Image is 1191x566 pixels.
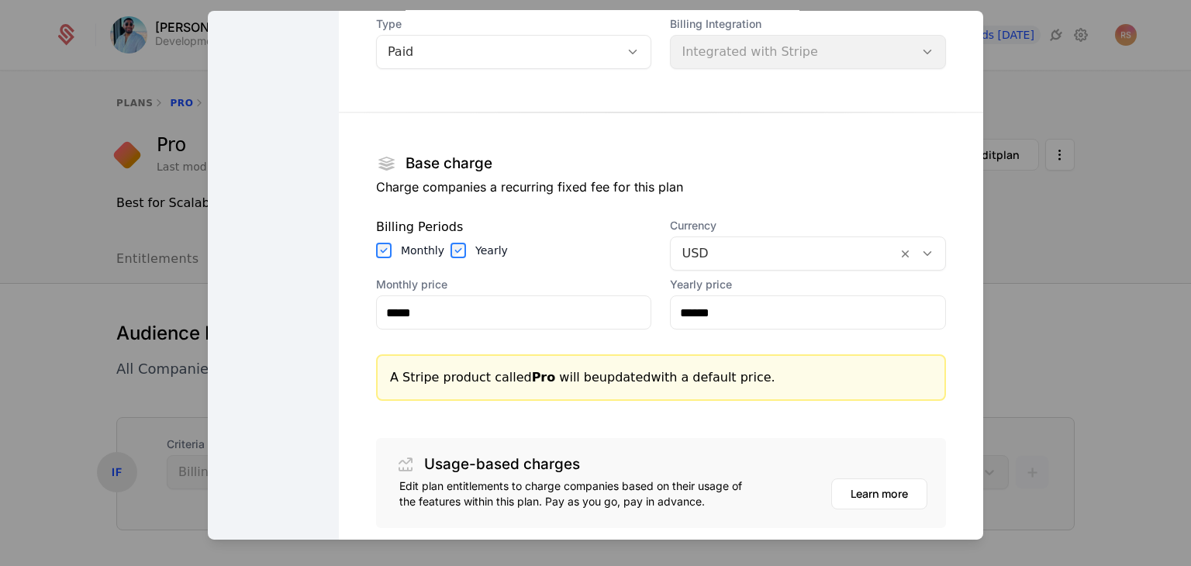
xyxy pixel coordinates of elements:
[376,218,652,236] div: Billing Periods
[532,370,556,385] b: Pro
[424,457,580,471] h1: Usage-based charges
[390,368,932,387] div: A Stripe product will be updated with a default price.
[670,16,946,32] span: Billing Integration
[495,370,555,385] span: called
[670,277,946,292] label: Yearly price
[376,16,652,32] span: Type
[406,156,492,171] h1: Base charge
[670,218,946,233] span: Currency
[376,277,652,292] label: Monthly price
[401,243,444,258] label: Monthly
[388,43,609,61] div: Paid
[376,178,946,196] p: Charge companies a recurring fixed fee for this plan
[831,478,927,509] button: Learn more
[399,478,754,509] div: Edit plan entitlements to charge companies based on their usage of the features within this plan....
[475,243,508,258] label: Yearly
